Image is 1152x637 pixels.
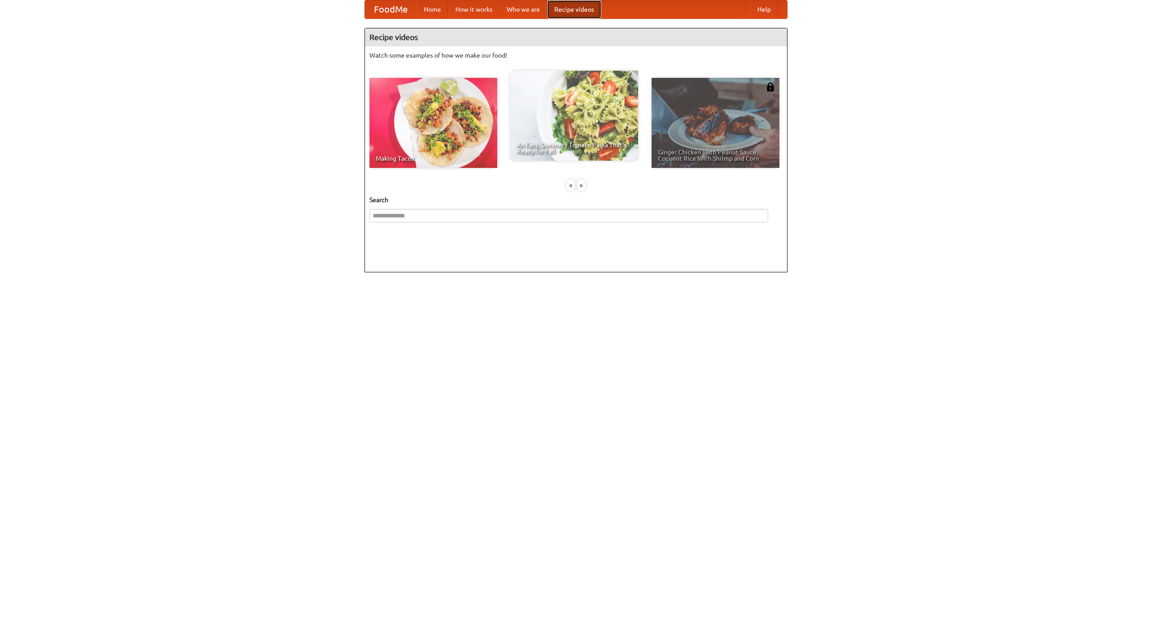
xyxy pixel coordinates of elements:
span: Making Tacos [376,155,491,162]
h5: Search [369,195,783,204]
div: » [577,180,585,191]
a: Home [417,0,448,18]
a: Help [750,0,778,18]
h4: Recipe videos [365,28,787,46]
span: An Easy, Summery Tomato Pasta That's Ready for Fall [517,142,632,154]
a: Recipe videos [547,0,601,18]
a: Making Tacos [369,78,497,168]
a: An Easy, Summery Tomato Pasta That's Ready for Fall [510,71,638,161]
a: Who we are [499,0,547,18]
a: FoodMe [365,0,417,18]
a: How it works [448,0,499,18]
p: Watch some examples of how we make our food! [369,51,783,60]
div: « [567,180,575,191]
img: 483408.png [766,82,775,91]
